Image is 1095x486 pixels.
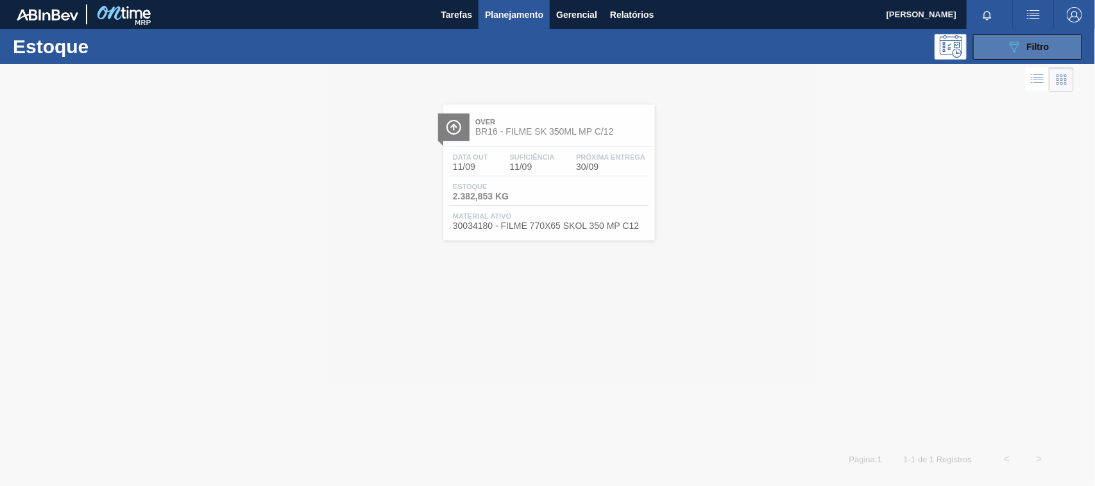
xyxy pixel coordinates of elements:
[973,34,1082,60] button: Filtro
[485,7,543,22] span: Planejamento
[1026,7,1041,22] img: userActions
[556,7,597,22] span: Gerencial
[1027,42,1049,52] span: Filtro
[967,6,1008,24] button: Notificações
[1067,7,1082,22] img: Logout
[13,39,201,54] h1: Estoque
[610,7,654,22] span: Relatórios
[935,34,967,60] div: Pogramando: nenhum usuário selecionado
[441,7,472,22] span: Tarefas
[17,9,78,21] img: TNhmsLtSVTkK8tSr43FrP2fwEKptu5GPRR3wAAAABJRU5ErkJggg==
